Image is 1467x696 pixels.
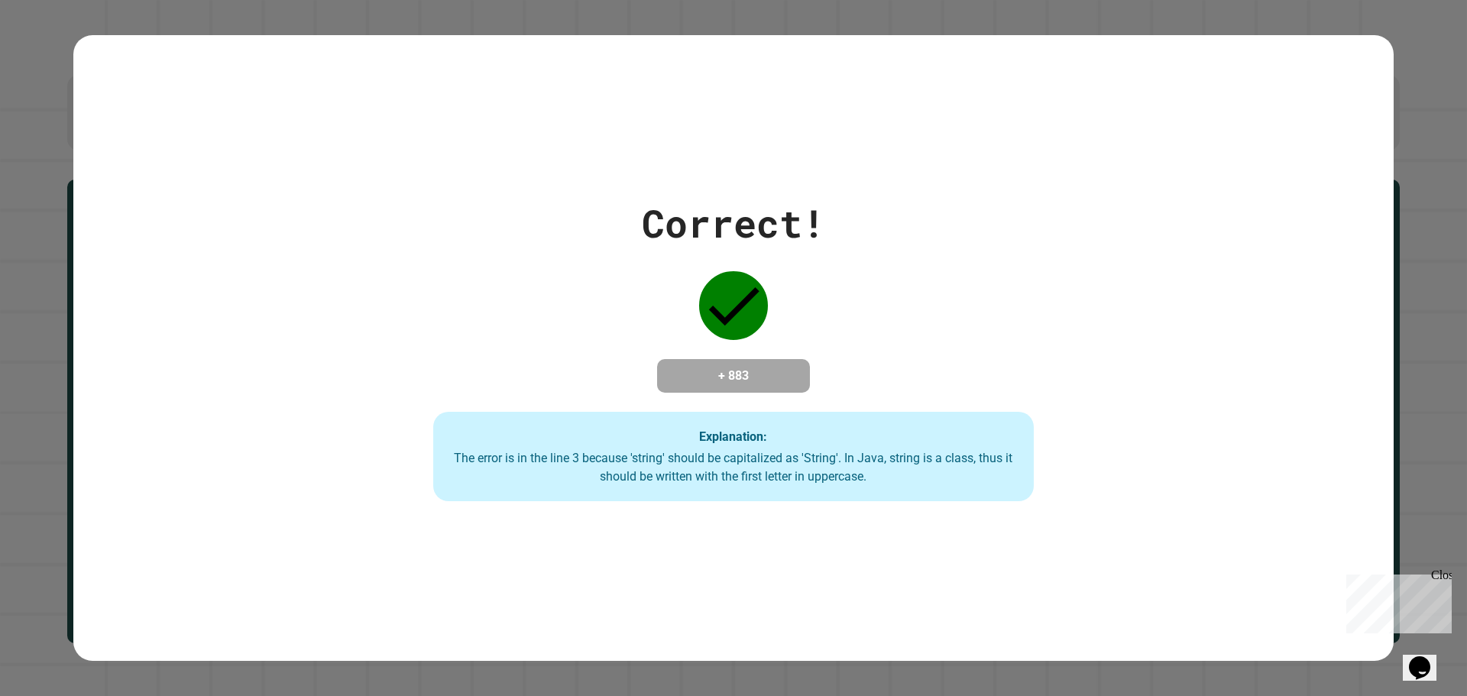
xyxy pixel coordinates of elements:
div: Correct! [642,195,825,252]
h4: + 883 [672,367,795,385]
strong: Explanation: [699,429,767,443]
iframe: chat widget [1403,635,1452,681]
div: Chat with us now!Close [6,6,105,97]
iframe: chat widget [1340,568,1452,633]
div: The error is in the line 3 because 'string' should be capitalized as 'String'. In Java, string is... [449,449,1019,486]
